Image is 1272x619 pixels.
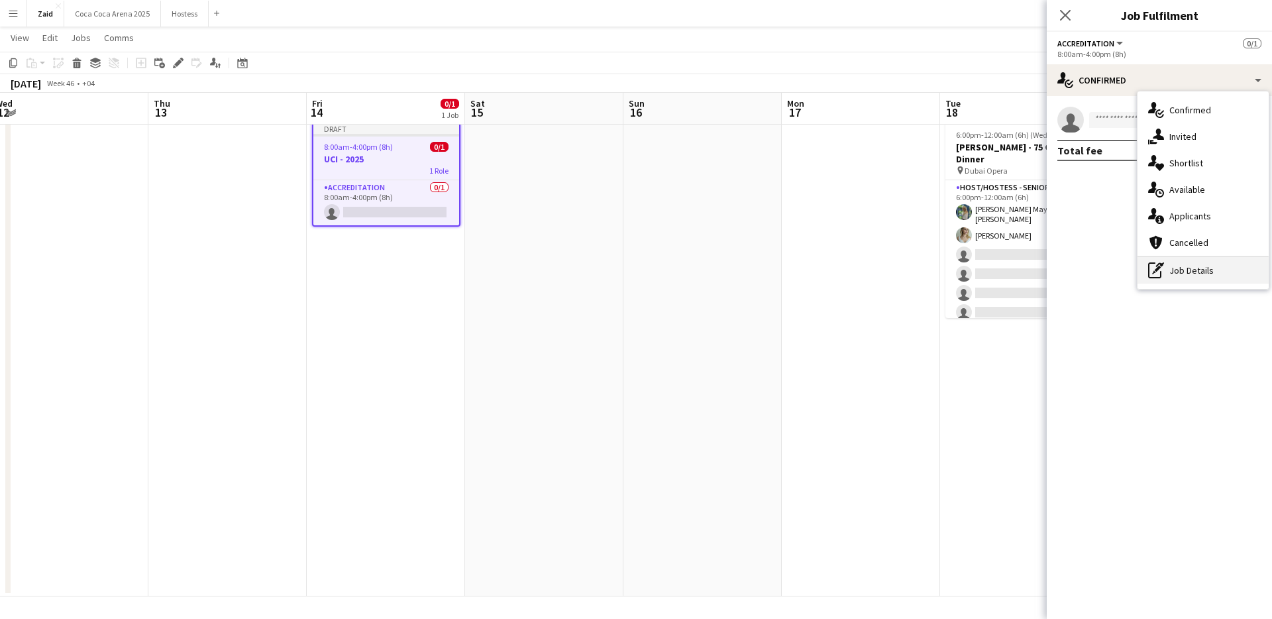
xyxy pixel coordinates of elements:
[629,97,645,109] span: Sun
[5,29,34,46] a: View
[82,78,95,88] div: +04
[1047,7,1272,24] h3: Job Fulfilment
[1138,203,1269,229] div: Applicants
[27,1,64,27] button: Zaid
[945,180,1094,325] app-card-role: Host/Hostess - Senior31A2/66:00pm-12:00am (6h)[PERSON_NAME] May [PERSON_NAME][PERSON_NAME]
[1057,49,1261,59] div: 8:00am-4:00pm (8h)
[441,110,458,120] div: 1 Job
[312,122,460,227] app-job-card: Draft8:00am-4:00pm (8h)0/1UCI - 20251 RoleAccreditation0/18:00am-4:00pm (8h)
[44,78,77,88] span: Week 46
[313,153,459,165] h3: UCI - 2025
[441,99,459,109] span: 0/1
[154,97,170,109] span: Thu
[1138,97,1269,123] div: Confirmed
[1138,176,1269,203] div: Available
[312,97,323,109] span: Fri
[965,166,1008,176] span: Dubai Opera
[313,180,459,225] app-card-role: Accreditation0/18:00am-4:00pm (8h)
[71,32,91,44] span: Jobs
[1138,150,1269,176] div: Shortlist
[99,29,139,46] a: Comms
[956,130,1050,140] span: 6:00pm-12:00am (6h) (Wed)
[787,97,804,109] span: Mon
[945,122,1094,318] app-job-card: 6:00pm-12:00am (6h) (Wed)2/6[PERSON_NAME] - 75 Gala Dinner Dubai Opera1 RoleHost/Hostess - Senior...
[468,105,485,120] span: 15
[152,105,170,120] span: 13
[1057,38,1114,48] span: Accreditation
[42,32,58,44] span: Edit
[945,141,1094,165] h3: [PERSON_NAME] - 75 Gala Dinner
[785,105,804,120] span: 17
[324,142,393,152] span: 8:00am-4:00pm (8h)
[470,97,485,109] span: Sat
[429,166,449,176] span: 1 Role
[945,97,961,109] span: Tue
[313,123,459,134] div: Draft
[310,105,323,120] span: 14
[1138,257,1269,284] div: Job Details
[1243,38,1261,48] span: 0/1
[1138,123,1269,150] div: Invited
[104,32,134,44] span: Comms
[943,105,961,120] span: 18
[430,142,449,152] span: 0/1
[1057,144,1102,157] div: Total fee
[1057,38,1125,48] button: Accreditation
[627,105,645,120] span: 16
[161,1,209,27] button: Hostess
[11,32,29,44] span: View
[11,77,41,90] div: [DATE]
[37,29,63,46] a: Edit
[66,29,96,46] a: Jobs
[64,1,161,27] button: Coca Coca Arena 2025
[1047,64,1272,96] div: Confirmed
[1138,229,1269,256] div: Cancelled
